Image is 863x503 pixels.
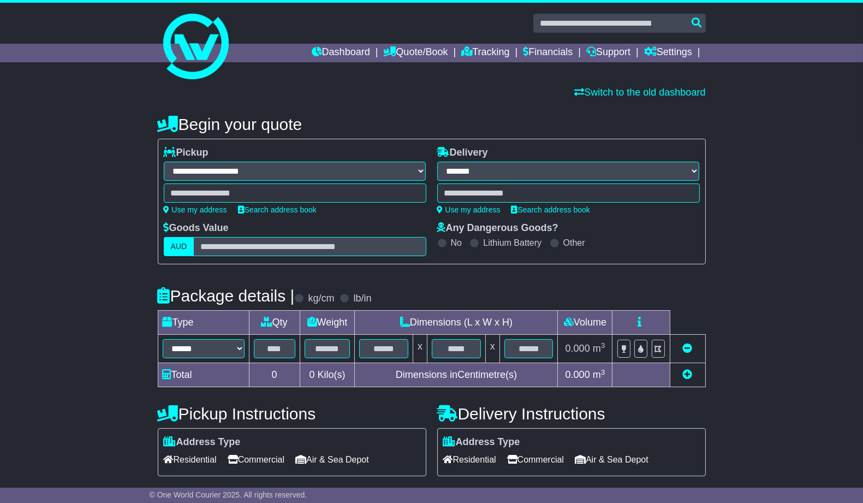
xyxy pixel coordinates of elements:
[164,451,217,468] span: Residential
[644,44,692,62] a: Settings
[566,369,590,380] span: 0.000
[683,343,693,354] a: Remove this item
[295,451,369,468] span: Air & Sea Depot
[437,405,706,423] h4: Delivery Instructions
[158,363,249,387] td: Total
[158,405,426,423] h4: Pickup Instructions
[443,451,496,468] span: Residential
[511,205,590,214] a: Search address book
[309,369,314,380] span: 0
[355,311,558,335] td: Dimensions (L x W x H)
[238,205,317,214] a: Search address book
[437,147,488,159] label: Delivery
[312,44,370,62] a: Dashboard
[158,287,295,305] h4: Package details |
[164,222,229,234] label: Goods Value
[164,237,194,256] label: AUD
[575,451,648,468] span: Air & Sea Depot
[249,363,300,387] td: 0
[563,238,585,248] label: Other
[586,44,630,62] a: Support
[523,44,573,62] a: Financials
[158,115,706,133] h4: Begin your quote
[164,436,241,448] label: Address Type
[574,87,705,98] a: Switch to the old dashboard
[451,238,462,248] label: No
[593,369,605,380] span: m
[558,311,612,335] td: Volume
[601,368,605,376] sup: 3
[249,311,300,335] td: Qty
[353,293,371,305] label: lb/in
[228,451,284,468] span: Commercial
[566,343,590,354] span: 0.000
[483,238,541,248] label: Lithium Battery
[300,311,355,335] td: Weight
[150,490,307,499] span: © One World Courier 2025. All rights reserved.
[164,205,227,214] a: Use my address
[461,44,509,62] a: Tracking
[355,363,558,387] td: Dimensions in Centimetre(s)
[485,335,499,363] td: x
[413,335,427,363] td: x
[308,293,334,305] label: kg/cm
[437,222,558,234] label: Any Dangerous Goods?
[437,205,501,214] a: Use my address
[164,147,209,159] label: Pickup
[601,341,605,350] sup: 3
[593,343,605,354] span: m
[158,311,249,335] td: Type
[383,44,448,62] a: Quote/Book
[300,363,355,387] td: Kilo(s)
[507,451,564,468] span: Commercial
[443,436,520,448] label: Address Type
[683,369,693,380] a: Add new item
